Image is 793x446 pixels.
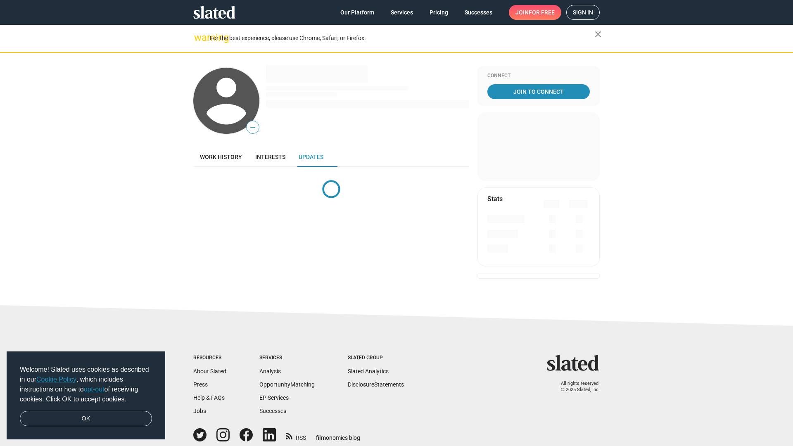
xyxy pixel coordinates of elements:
span: Services [391,5,413,20]
span: Join To Connect [489,84,588,99]
span: Welcome! Slated uses cookies as described in our , which includes instructions on how to of recei... [20,365,152,404]
a: EP Services [259,394,289,401]
a: opt-out [84,386,104,393]
div: Connect [487,73,590,79]
p: All rights reserved. © 2025 Slated, Inc. [552,381,600,393]
a: Help & FAQs [193,394,225,401]
a: Cookie Policy [36,376,76,383]
span: Successes [465,5,492,20]
div: cookieconsent [7,351,165,440]
a: Interests [249,147,292,167]
span: Pricing [430,5,448,20]
a: dismiss cookie message [20,411,152,427]
span: for free [529,5,555,20]
span: Interests [255,154,285,160]
span: film [316,434,326,441]
div: Slated Group [348,355,404,361]
a: Services [384,5,420,20]
a: Slated Analytics [348,368,389,375]
a: Successes [259,408,286,414]
a: Joinfor free [509,5,561,20]
a: Work history [193,147,249,167]
span: — [247,122,259,133]
span: Our Platform [340,5,374,20]
mat-icon: close [593,29,603,39]
span: Join [515,5,555,20]
a: Jobs [193,408,206,414]
a: Analysis [259,368,281,375]
a: OpportunityMatching [259,381,315,388]
a: Join To Connect [487,84,590,99]
a: Our Platform [334,5,381,20]
span: Updates [299,154,323,160]
a: About Slated [193,368,226,375]
div: For the best experience, please use Chrome, Safari, or Firefox. [210,33,595,44]
a: Press [193,381,208,388]
a: Pricing [423,5,455,20]
a: RSS [286,429,306,442]
div: Services [259,355,315,361]
a: DisclosureStatements [348,381,404,388]
a: Updates [292,147,330,167]
a: Sign in [566,5,600,20]
div: Resources [193,355,226,361]
mat-icon: warning [194,33,204,43]
a: filmonomics blog [316,427,360,442]
span: Sign in [573,5,593,19]
mat-card-title: Stats [487,195,503,203]
span: Work history [200,154,242,160]
a: Successes [458,5,499,20]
